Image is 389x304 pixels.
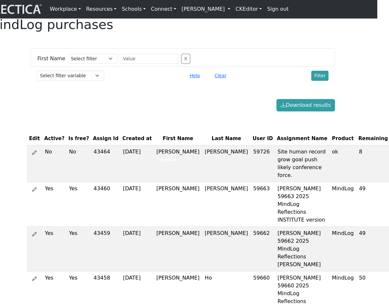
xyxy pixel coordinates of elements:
div: Yes [69,185,88,193]
div: No [69,148,88,156]
td: [PERSON_NAME] [202,226,251,271]
a: Schools [119,3,148,16]
th: Is free? [66,132,91,145]
td: [DATE] [120,145,154,182]
a: [PERSON_NAME] [179,3,233,16]
td: [PERSON_NAME] [154,226,202,271]
td: ok [329,145,356,182]
td: [PERSON_NAME] 59662 2025 MindLog Reflections [PERSON_NAME] [275,226,329,271]
div: Yes [45,229,64,237]
th: First Name [154,132,202,145]
span: 49 [359,185,366,192]
button: Clear [212,71,230,81]
td: 59726 [251,145,275,182]
td: 59662 [251,226,275,271]
input: Value [120,54,179,64]
div: Yes [45,185,64,193]
div: Yes [45,274,64,282]
span: 49 [359,230,366,236]
th: Assignment Name [275,132,329,145]
th: Assign Id [91,132,121,145]
th: User ID [251,132,275,145]
td: [PERSON_NAME] [202,145,251,182]
a: Connect [148,3,179,16]
span: inactive [156,157,179,163]
th: Active? [42,132,66,145]
button: Filter [311,71,329,81]
td: [PERSON_NAME] [154,145,202,182]
span: 50 [359,275,366,281]
a: CKEditor [233,3,264,16]
td: Site human record grow goal push likely conference force. [275,145,329,182]
div: First Name [36,55,67,63]
a: Help [187,72,203,79]
td: 43464 [91,145,121,182]
td: 43460 [91,182,121,226]
td: [PERSON_NAME] [202,182,251,226]
div: Yes [69,229,88,237]
td: MindLog [329,182,356,226]
a: Sign out [264,3,291,16]
th: Edit [27,132,42,145]
div: Yes [69,274,88,282]
td: 43459 [91,226,121,271]
td: 59663 [251,182,275,226]
a: Workplace [47,3,84,16]
div: No [45,148,64,156]
td: MindLog [329,226,356,271]
button: Download results [276,99,335,111]
a: Resources [84,3,119,16]
th: Last Name [202,132,251,145]
button: X [181,54,190,64]
td: [DATE] [120,226,154,271]
th: Product [329,132,356,145]
td: [DATE] [120,182,154,226]
th: Created at [120,132,154,145]
span: 8 [359,149,362,155]
td: [PERSON_NAME] [154,182,202,226]
button: Help [187,71,203,81]
td: [PERSON_NAME] 59663 2025 MindLog Reflections INSTITUTE version [275,182,329,226]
